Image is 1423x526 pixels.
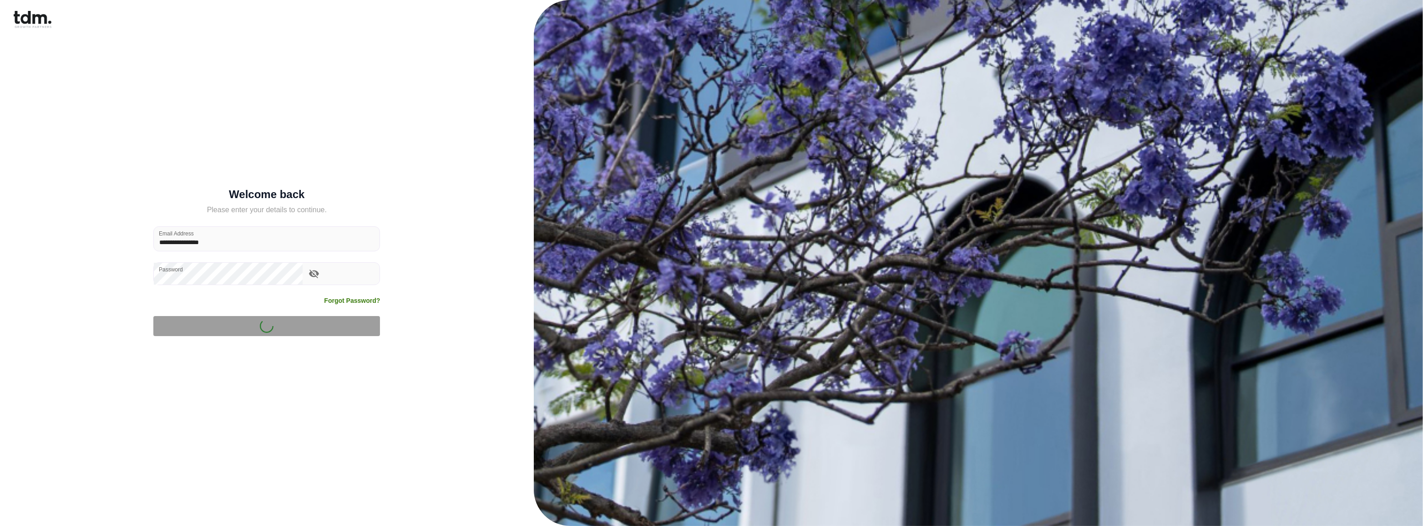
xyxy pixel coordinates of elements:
[324,296,380,305] a: Forgot Password?
[306,266,322,281] button: toggle password visibility
[159,266,183,273] label: Password
[159,230,194,237] label: Email Address
[153,204,380,215] h5: Please enter your details to continue.
[153,190,380,199] h5: Welcome back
